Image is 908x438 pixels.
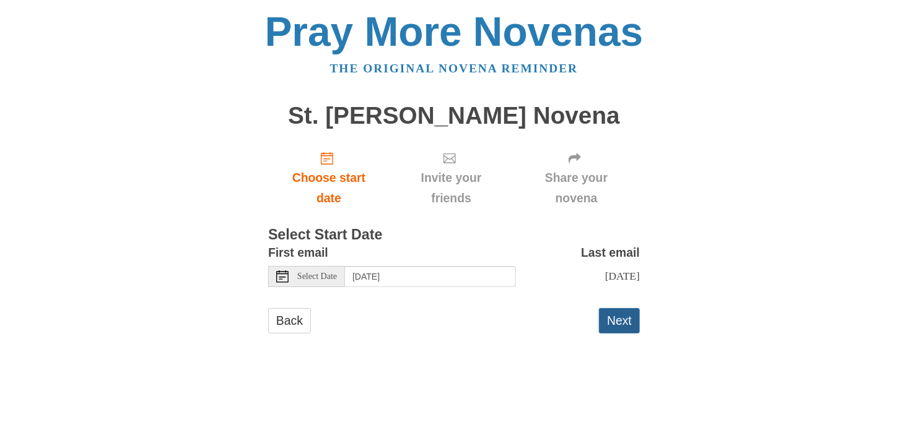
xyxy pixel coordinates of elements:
a: Pray More Novenas [265,9,644,54]
a: The original novena reminder [330,62,578,75]
div: Click "Next" to confirm your start date first. [513,141,640,215]
a: Choose start date [268,141,390,215]
button: Next [599,308,640,333]
a: Back [268,308,311,333]
label: First email [268,243,328,263]
span: Choose start date [281,168,377,208]
span: Select Date [297,272,337,281]
h3: Select Start Date [268,227,640,243]
span: Invite your friends [402,168,500,208]
span: Share your novena [525,168,627,208]
h1: St. [PERSON_NAME] Novena [268,103,640,129]
div: Click "Next" to confirm your start date first. [390,141,513,215]
label: Last email [581,243,640,263]
span: [DATE] [605,270,640,282]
